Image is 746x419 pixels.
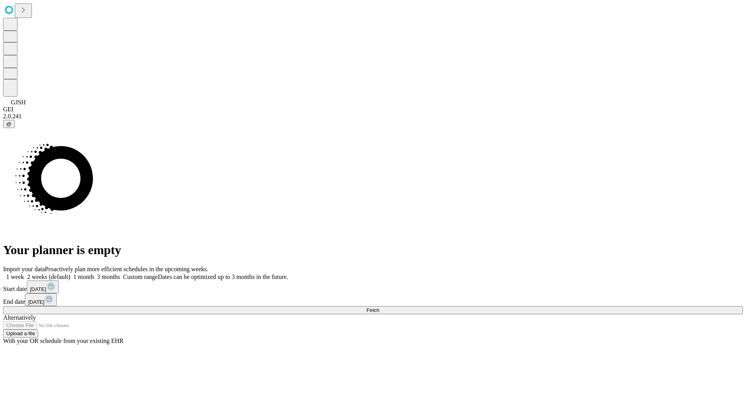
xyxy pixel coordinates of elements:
button: [DATE] [27,280,59,293]
span: GJSH [11,99,26,106]
span: [DATE] [30,286,46,292]
button: [DATE] [25,293,57,306]
span: 1 month [73,274,94,280]
button: Fetch [3,306,743,314]
span: Proactively plan more efficient schedules in the upcoming weeks. [45,266,208,272]
span: 1 week [6,274,24,280]
div: GEI [3,106,743,113]
div: End date [3,293,743,306]
button: Upload a file [3,329,38,338]
span: 3 months [97,274,120,280]
div: Start date [3,280,743,293]
span: @ [6,121,12,127]
span: 2 weeks (default) [27,274,70,280]
h1: Your planner is empty [3,243,743,257]
span: [DATE] [28,299,44,305]
span: Alternatively [3,314,36,321]
span: With your OR schedule from your existing EHR [3,338,124,344]
button: @ [3,120,15,128]
div: 2.0.241 [3,113,743,120]
span: Dates can be optimized up to 3 months in the future. [158,274,288,280]
span: Fetch [366,307,379,313]
span: Import your data [3,266,45,272]
span: Custom range [123,274,158,280]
